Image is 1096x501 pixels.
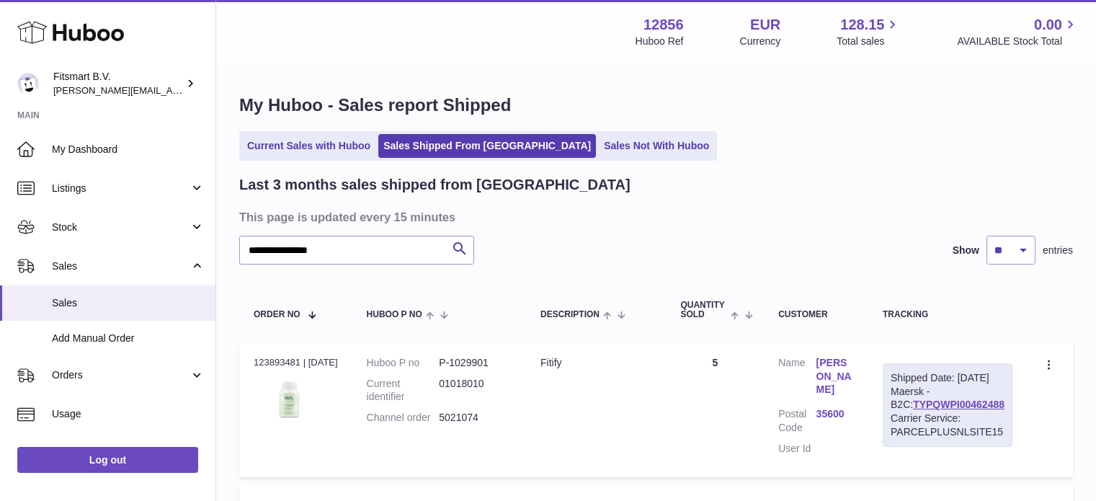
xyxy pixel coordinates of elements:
[239,94,1073,117] h1: My Huboo - Sales report Shipped
[883,310,1012,319] div: Tracking
[957,15,1079,48] a: 0.00 AVAILABLE Stock Total
[52,368,190,382] span: Orders
[52,182,190,195] span: Listings
[17,447,198,473] a: Log out
[666,342,764,477] td: 5
[378,134,596,158] a: Sales Shipped From [GEOGRAPHIC_DATA]
[52,260,190,273] span: Sales
[53,70,183,97] div: Fitsmart B.V.
[52,296,205,310] span: Sales
[1034,15,1062,35] span: 0.00
[636,35,684,48] div: Huboo Ref
[891,371,1004,385] div: Shipped Date: [DATE]
[52,332,205,345] span: Add Manual Order
[53,84,289,96] span: [PERSON_NAME][EMAIL_ADDRESS][DOMAIN_NAME]
[540,356,651,370] div: Fitify
[52,407,205,421] span: Usage
[816,356,854,397] a: [PERSON_NAME]
[643,15,684,35] strong: 12856
[816,407,854,421] a: 35600
[367,377,440,404] dt: Current identifier
[840,15,884,35] span: 128.15
[778,310,854,319] div: Customer
[953,244,979,257] label: Show
[957,35,1079,48] span: AVAILABLE Stock Total
[439,356,512,370] dd: P-1029901
[778,356,816,401] dt: Name
[52,143,205,156] span: My Dashboard
[599,134,714,158] a: Sales Not With Huboo
[254,373,326,425] img: 128561739542540.png
[883,363,1012,447] div: Maersk - B2C:
[750,15,780,35] strong: EUR
[239,209,1069,225] h3: This page is updated every 15 minutes
[680,301,726,319] span: Quantity Sold
[52,221,190,234] span: Stock
[778,407,816,435] dt: Postal Code
[17,73,39,94] img: jonathan@leaderoo.com
[837,15,901,48] a: 128.15 Total sales
[439,411,512,425] dd: 5021074
[367,411,440,425] dt: Channel order
[239,175,631,195] h2: Last 3 months sales shipped from [GEOGRAPHIC_DATA]
[367,310,422,319] span: Huboo P no
[254,310,300,319] span: Order No
[439,377,512,404] dd: 01018010
[254,356,338,369] div: 123893481 | [DATE]
[540,310,600,319] span: Description
[891,412,1004,439] div: Carrier Service: PARCELPLUSNLSITE15
[367,356,440,370] dt: Huboo P no
[913,399,1004,410] a: TYPQWPI00462488
[837,35,901,48] span: Total sales
[740,35,781,48] div: Currency
[242,134,375,158] a: Current Sales with Huboo
[1043,244,1073,257] span: entries
[778,442,816,456] dt: User Id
